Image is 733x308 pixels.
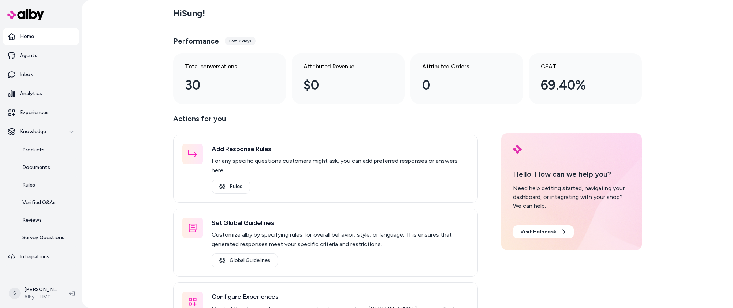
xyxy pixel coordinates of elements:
[22,217,42,224] p: Reviews
[513,184,630,210] div: Need help getting started, navigating your dashboard, or integrating with your shop? We can help.
[7,9,44,20] img: alby Logo
[15,176,79,194] a: Rules
[3,104,79,121] a: Experiences
[3,28,79,45] a: Home
[3,123,79,140] button: Knowledge
[22,234,64,241] p: Survey Questions
[513,145,522,154] img: alby Logo
[15,229,79,247] a: Survey Questions
[292,53,405,104] a: Attributed Revenue $0
[15,211,79,229] a: Reviews
[173,8,205,19] h2: Hi Sung !
[212,180,250,194] a: Rules
[185,75,263,95] div: 30
[212,230,469,249] p: Customize alby by specifying rules for overall behavior, style, or language. This ensures that ge...
[24,286,57,293] p: [PERSON_NAME]
[9,288,21,299] span: S
[513,169,630,180] p: Hello. How can we help you?
[15,159,79,176] a: Documents
[212,144,469,154] h3: Add Response Rules
[529,53,642,104] a: CSAT 69.40%
[173,113,478,130] p: Actions for you
[173,53,286,104] a: Total conversations 30
[3,66,79,83] a: Inbox
[20,109,49,116] p: Experiences
[20,253,49,260] p: Integrations
[304,75,381,95] div: $0
[22,181,35,189] p: Rules
[422,75,500,95] div: 0
[304,62,381,71] h3: Attributed Revenue
[513,225,574,238] a: Visit Helpdesk
[20,52,37,59] p: Agents
[20,90,42,97] p: Analytics
[3,47,79,64] a: Agents
[225,37,256,45] div: Last 7 days
[212,253,278,267] a: Global Guidelines
[20,71,33,78] p: Inbox
[3,248,79,266] a: Integrations
[22,146,45,154] p: Products
[185,62,263,71] h3: Total conversations
[422,62,500,71] h3: Attributed Orders
[4,282,63,305] button: S[PERSON_NAME]Alby - LIVE on [DOMAIN_NAME]
[212,156,469,175] p: For any specific questions customers might ask, you can add preferred responses or answers here.
[22,199,56,206] p: Verified Q&As
[410,53,523,104] a: Attributed Orders 0
[541,75,618,95] div: 69.40%
[212,292,469,302] h3: Configure Experiences
[3,85,79,102] a: Analytics
[22,164,50,171] p: Documents
[20,33,34,40] p: Home
[20,128,46,135] p: Knowledge
[15,141,79,159] a: Products
[173,36,219,46] h3: Performance
[24,293,57,301] span: Alby - LIVE on [DOMAIN_NAME]
[15,194,79,211] a: Verified Q&As
[212,218,469,228] h3: Set Global Guidelines
[541,62,618,71] h3: CSAT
